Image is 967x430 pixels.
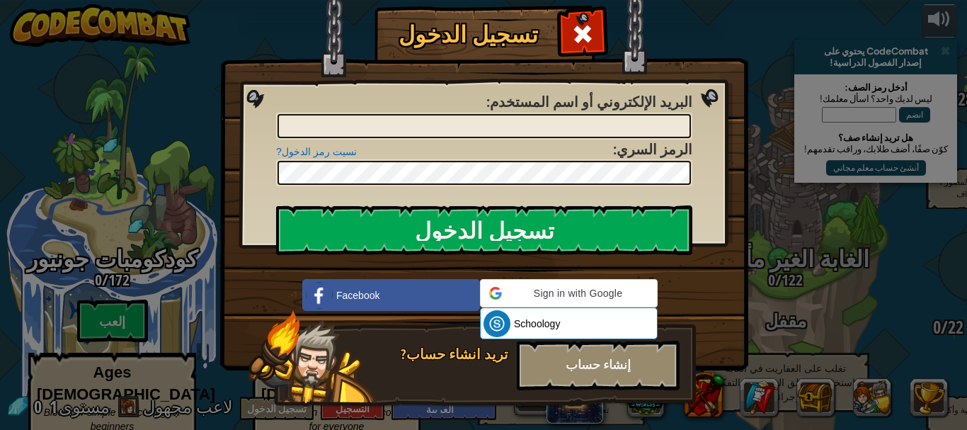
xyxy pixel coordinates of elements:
input: تسجيل الدخول [276,205,692,255]
span: Facebook [336,288,379,302]
label: : [486,92,692,113]
span: البريد الإلكتروني أو اسم المستخدم [490,92,692,111]
div: Sign in with Google [480,279,658,307]
div: إنشاء حساب [517,341,680,390]
span: Sign in with Google [508,286,648,300]
img: schoology.png [483,310,510,337]
span: الرمز السري [617,140,692,159]
a: نسيت رمز الدخول? [276,146,357,157]
div: تريد انشاء حساب? [367,344,508,365]
span: Schoology [514,317,560,331]
h1: تسجيل الدخول [378,22,559,47]
label: : [613,140,692,160]
img: facebook_small.png [306,282,333,309]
